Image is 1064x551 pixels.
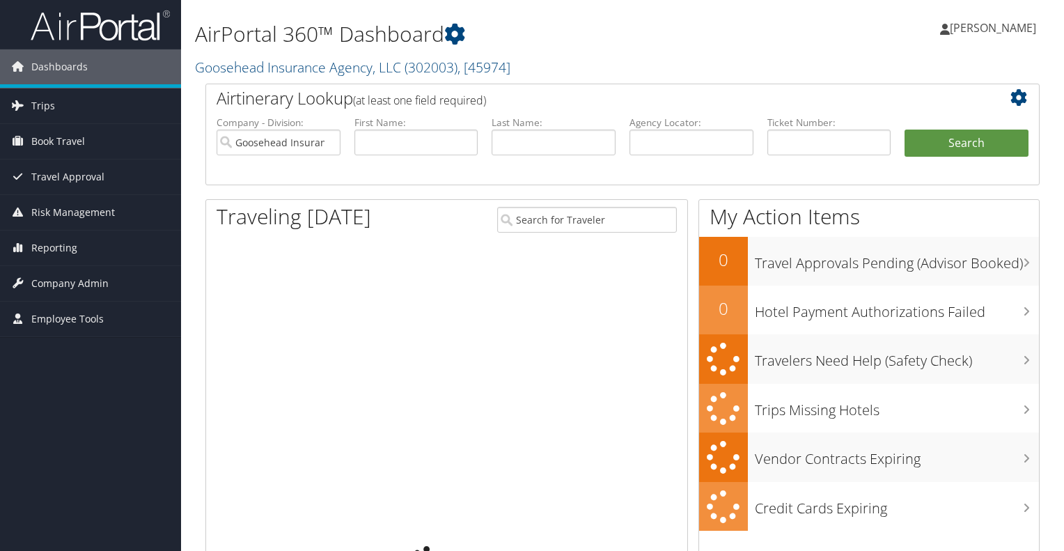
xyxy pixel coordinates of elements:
[31,88,55,123] span: Trips
[457,58,510,77] span: , [ 45974 ]
[699,482,1039,531] a: Credit Cards Expiring
[629,116,753,130] label: Agency Locator:
[950,20,1036,36] span: [PERSON_NAME]
[699,248,748,272] h2: 0
[755,442,1039,469] h3: Vendor Contracts Expiring
[699,384,1039,433] a: Trips Missing Hotels
[353,93,486,108] span: (at least one field required)
[755,492,1039,518] h3: Credit Cards Expiring
[31,302,104,336] span: Employee Tools
[405,58,457,77] span: ( 302003 )
[31,266,109,301] span: Company Admin
[497,207,677,233] input: Search for Traveler
[905,130,1028,157] button: Search
[217,116,341,130] label: Company - Division:
[31,160,104,194] span: Travel Approval
[699,433,1039,482] a: Vendor Contracts Expiring
[217,202,371,231] h1: Traveling [DATE]
[31,124,85,159] span: Book Travel
[195,20,765,49] h1: AirPortal 360™ Dashboard
[940,7,1050,49] a: [PERSON_NAME]
[755,247,1039,273] h3: Travel Approvals Pending (Advisor Booked)
[217,86,959,110] h2: Airtinerary Lookup
[699,334,1039,384] a: Travelers Need Help (Safety Check)
[492,116,616,130] label: Last Name:
[354,116,478,130] label: First Name:
[767,116,891,130] label: Ticket Number:
[699,286,1039,334] a: 0Hotel Payment Authorizations Failed
[755,394,1039,420] h3: Trips Missing Hotels
[699,202,1039,231] h1: My Action Items
[31,195,115,230] span: Risk Management
[31,49,88,84] span: Dashboards
[31,231,77,265] span: Reporting
[699,237,1039,286] a: 0Travel Approvals Pending (Advisor Booked)
[755,295,1039,322] h3: Hotel Payment Authorizations Failed
[195,58,510,77] a: Goosehead Insurance Agency, LLC
[755,344,1039,371] h3: Travelers Need Help (Safety Check)
[31,9,170,42] img: airportal-logo.png
[699,297,748,320] h2: 0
